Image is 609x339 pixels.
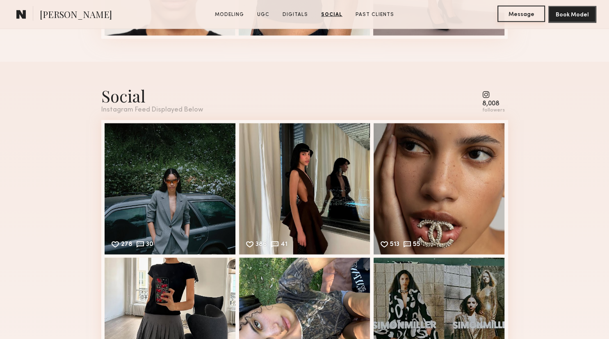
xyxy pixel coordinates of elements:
[101,107,203,114] div: Instagram Feed Displayed Below
[121,241,132,249] div: 278
[413,241,420,249] div: 55
[548,6,596,23] button: Book Model
[255,241,267,249] div: 386
[497,6,545,22] button: Message
[279,11,311,18] a: Digitals
[390,241,399,249] div: 513
[548,11,596,18] a: Book Model
[212,11,247,18] a: Modeling
[352,11,397,18] a: Past Clients
[482,101,505,107] div: 8,008
[40,8,112,23] span: [PERSON_NAME]
[482,107,505,114] div: followers
[281,241,287,249] div: 41
[318,11,346,18] a: Social
[254,11,273,18] a: UGC
[146,241,153,249] div: 30
[101,85,203,107] div: Social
